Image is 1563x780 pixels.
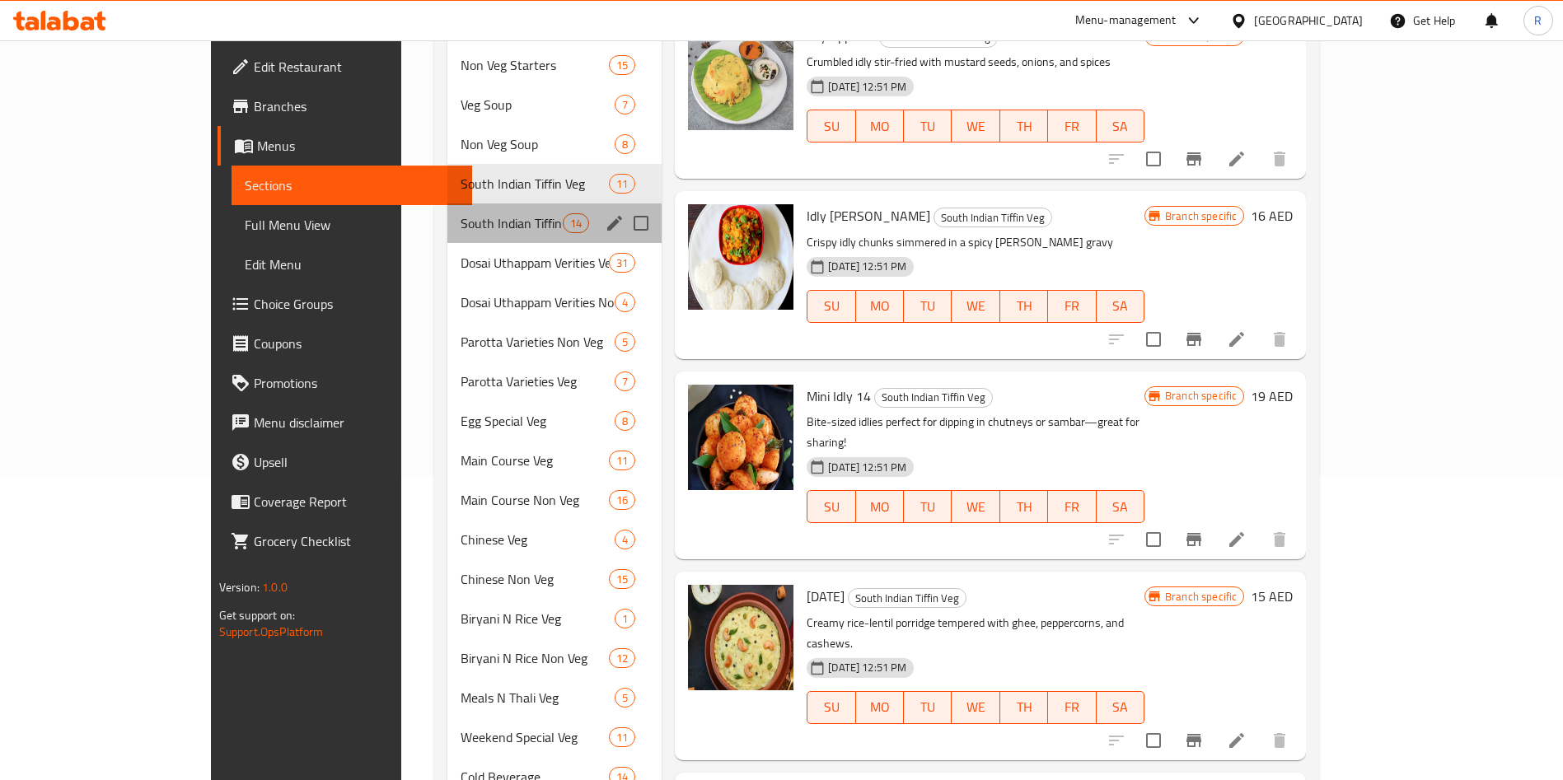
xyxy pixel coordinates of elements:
span: SU [814,495,849,519]
span: Branches [254,96,459,116]
span: 7 [615,374,634,390]
span: Version: [219,577,260,598]
span: Weekend Special Veg [461,727,609,747]
span: Biryani N Rice Non Veg [461,648,609,668]
span: South Indian Tiffin Non Veg [461,213,563,233]
a: Coupons [218,324,472,363]
p: Crumbled idly stir-fried with mustard seeds, onions, and spices [807,52,1144,72]
div: Dosai Uthappam Verities Non Veg4 [447,283,662,322]
div: items [615,95,635,114]
button: TH [1000,691,1048,724]
span: Select to update [1136,142,1171,176]
span: Main Course Veg [461,451,609,470]
span: South Indian Tiffin Veg [934,208,1051,227]
span: 31 [610,255,634,271]
a: Grocery Checklist [218,521,472,561]
a: Edit Restaurant [218,47,472,86]
span: 4 [615,532,634,548]
span: 15 [610,58,634,73]
span: Coverage Report [254,492,459,511]
span: FR [1055,294,1089,318]
span: Biryani N Rice Veg [461,609,615,628]
div: South Indian Tiffin Veg11 [447,164,662,203]
a: Promotions [218,363,472,403]
button: SA [1097,290,1144,323]
span: MO [863,495,897,519]
span: WE [958,294,993,318]
div: Main Course Non Veg [461,490,609,510]
a: Edit menu item [1227,329,1247,349]
button: SA [1097,490,1144,523]
span: 8 [615,413,634,429]
span: 15 [610,572,634,587]
a: Menu disclaimer [218,403,472,442]
div: items [563,213,589,233]
button: delete [1260,139,1299,179]
a: Full Menu View [232,205,472,245]
span: 1.0.0 [262,577,288,598]
button: MO [856,290,904,323]
a: Edit menu item [1227,149,1247,169]
div: Chinese Non Veg [461,569,609,589]
a: Edit Menu [232,245,472,284]
button: FR [1048,691,1096,724]
span: [DATE] 12:51 PM [821,79,913,95]
span: 11 [610,453,634,469]
span: 11 [610,176,634,192]
div: Egg Special Veg8 [447,401,662,441]
div: Non Veg Soup8 [447,124,662,164]
span: TH [1007,114,1041,138]
span: Dosai Uthappam Verities Veg [461,253,609,273]
a: Support.OpsPlatform [219,621,324,642]
div: items [615,411,635,431]
button: WE [952,691,999,724]
span: Parotta Varieties Veg [461,371,615,391]
div: items [615,332,635,352]
a: Sections [232,166,472,205]
span: [DATE] 12:51 PM [821,660,913,675]
div: [GEOGRAPHIC_DATA] [1254,12,1363,30]
span: 16 [610,493,634,508]
p: Bite-sized idlies perfect for dipping in chutneys or sambar—great for sharing! [807,412,1144,453]
p: Crispy idly chunks simmered in a spicy [PERSON_NAME] gravy [807,232,1144,253]
button: delete [1260,520,1299,559]
span: FR [1055,695,1089,719]
img: Idly Vada curry [688,204,793,310]
h6: 15 AED [1251,585,1293,608]
div: items [615,292,635,312]
span: SU [814,294,849,318]
button: MO [856,691,904,724]
div: items [609,490,635,510]
div: items [615,609,635,628]
button: FR [1048,290,1096,323]
div: Meals N Thali Veg5 [447,678,662,717]
span: 14 [564,216,588,231]
a: Branches [218,86,472,126]
div: Non Veg Starters15 [447,45,662,85]
span: 7 [615,97,634,113]
span: Meals N Thali Veg [461,688,615,708]
button: SA [1097,691,1144,724]
button: Branch-specific-item [1174,320,1214,359]
span: Promotions [254,373,459,393]
img: Mini Idly 14 [688,385,793,490]
span: South Indian Tiffin Veg [875,388,992,407]
p: Creamy rice-lentil porridge tempered with ghee, peppercorns, and cashews. [807,613,1144,654]
span: Choice Groups [254,294,459,314]
span: TU [910,695,945,719]
a: Menus [218,126,472,166]
div: items [609,253,635,273]
span: SA [1103,114,1138,138]
div: Dosai Uthappam Verities Non Veg [461,292,615,312]
span: [DATE] [807,584,845,609]
a: Edit menu item [1227,530,1247,549]
span: Sections [245,175,459,195]
div: Non Veg Starters [461,55,609,75]
span: TU [910,495,945,519]
span: TH [1007,695,1041,719]
button: WE [952,490,999,523]
button: delete [1260,721,1299,760]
